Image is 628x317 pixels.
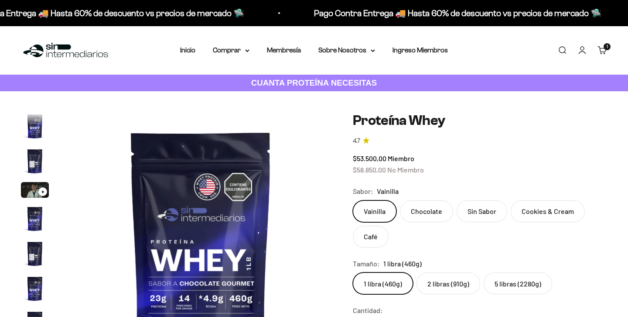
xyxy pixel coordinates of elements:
[353,258,380,269] legend: Tamaño:
[607,45,608,49] span: 1
[21,240,49,268] img: Proteína Whey
[383,258,422,269] span: 1 libra (460g)
[267,46,301,54] a: Membresía
[318,45,375,56] summary: Sobre Nosotros
[21,182,49,200] button: Ir al artículo 3
[353,186,373,197] legend: Sabor:
[353,112,607,129] h1: Proteína Whey
[353,136,607,146] a: 4.74.7 de 5.0 estrellas
[21,112,49,140] img: Proteína Whey
[353,154,386,162] span: $53.500,00
[377,186,399,197] span: Vainilla
[213,45,249,56] summary: Comprar
[21,205,49,235] button: Ir al artículo 4
[21,147,49,178] button: Ir al artículo 2
[21,275,49,303] img: Proteína Whey
[387,165,424,174] span: No Miembro
[388,154,414,162] span: Miembro
[180,46,195,54] a: Inicio
[353,305,383,316] label: Cantidad:
[353,136,360,146] span: 4.7
[21,205,49,233] img: Proteína Whey
[21,147,49,175] img: Proteína Whey
[251,78,377,87] strong: CUANTA PROTEÍNA NECESITAS
[309,6,596,20] p: Pago Contra Entrega 🚚 Hasta 60% de descuento vs precios de mercado 🛸
[21,275,49,305] button: Ir al artículo 6
[392,46,448,54] a: Ingreso Miembros
[21,112,49,143] button: Ir al artículo 1
[353,165,386,174] span: $58.850,00
[21,240,49,270] button: Ir al artículo 5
